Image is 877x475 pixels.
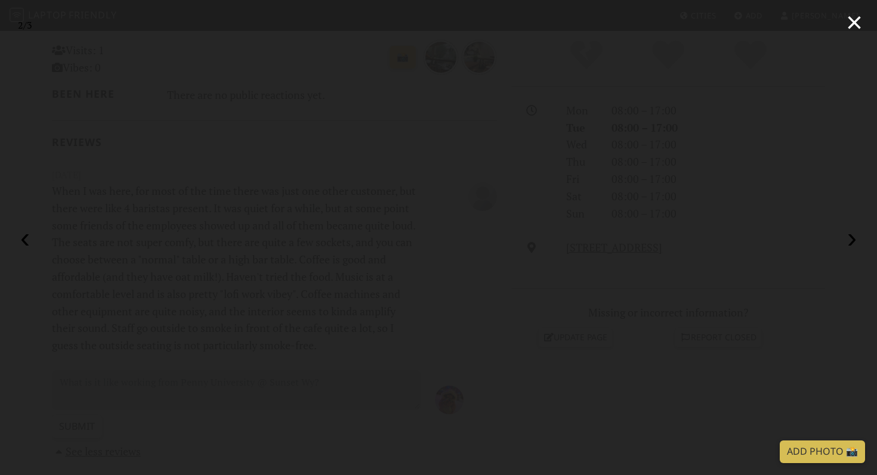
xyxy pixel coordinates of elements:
[18,18,23,32] span: 2
[12,225,38,251] button: ‹
[780,440,865,463] a: Add Photo 📸
[839,225,865,251] button: ›
[18,18,32,33] div: /
[841,10,867,36] button: ×
[27,18,32,32] span: 3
